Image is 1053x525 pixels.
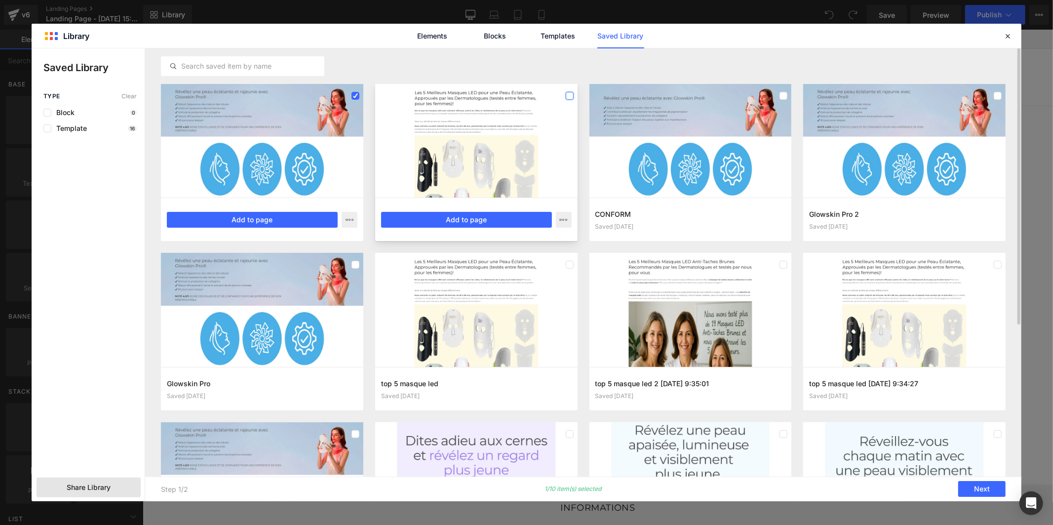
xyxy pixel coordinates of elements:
span: CONTACTEZ-NOUS [351,43,422,52]
a: Explore Template [411,270,500,289]
span: SUIVRE MA COMMANDE [462,43,553,52]
a: Blocks [472,24,519,48]
a: CONDITIONS GÉNÉRALES D'UTILISATION [297,494,450,511]
a: Elements [409,24,456,48]
div: Saved [DATE] [167,393,357,400]
button: Add to page [167,212,338,228]
a: CANADA DENIOVE [180,29,336,66]
span: Type [43,93,60,100]
p: or Drag & Drop elements from left sidebar [175,297,736,304]
a: FAQ [541,494,557,511]
a: Templates [535,24,582,48]
div: Saved [DATE] [595,393,786,400]
h3: Glowskin Pro 2 [809,209,1000,219]
a: CONTACTEZ-NOUS [460,494,531,511]
h3: top 5 masque led [381,378,572,389]
div: Open Intercom Messenger [1019,491,1043,515]
summary: Recherche [685,37,707,59]
span: AUJOURD'HUI -50% SUR LES 100 PREMIÈRES COMMANDES [347,5,563,13]
h3: CONFORM [595,209,786,219]
h3: top 5 masque led 2 [DATE] 9:35:01 [595,378,786,389]
div: Saved [DATE] [809,223,1000,230]
span: FAQ [434,43,450,52]
a: Saved Library [597,24,644,48]
p: Saved Library [43,60,145,75]
input: Search saved item by name [161,60,324,72]
span: À PROPOS DE NOUS [565,43,644,52]
p: Step 1/2 [161,485,188,493]
a: CONTACTEZ-NOUS [346,37,428,58]
div: Saved [DATE] [381,393,572,400]
p: 16 [128,125,137,131]
div: Saved [DATE] [595,223,786,230]
h2: INFORMATIONS [268,473,643,484]
img: CANADA DENIOVE [184,33,332,63]
p: 1/10 item(s) selected [545,485,602,493]
span: Block [51,109,75,117]
button: Next [958,482,1006,497]
h3: Glowskin Pro [167,378,357,389]
h3: top 5 masque led [DATE] 9:34:27 [809,378,1000,389]
span: Clear [121,93,137,100]
span: Template [51,124,87,132]
a: SUIVRE MA COMMANDE [456,37,559,58]
a: À PROPOS DE NOUS [559,37,650,58]
p: Start building your page [175,149,736,161]
span: Share Library [67,483,111,492]
a: MENTIONS LÉGALES [566,494,643,511]
a: FAQ [428,37,456,58]
p: 0 [130,110,137,116]
div: Saved [DATE] [809,393,1000,400]
button: Add to page [381,212,552,228]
